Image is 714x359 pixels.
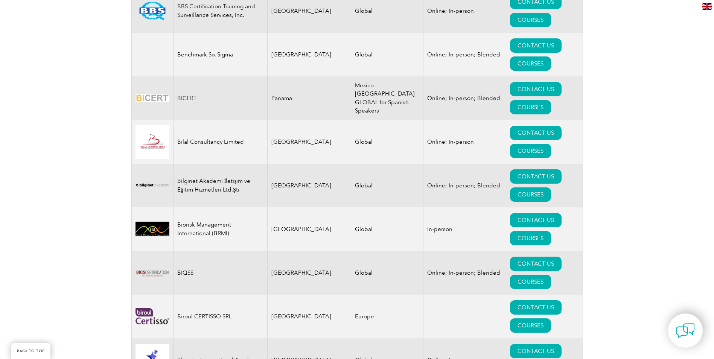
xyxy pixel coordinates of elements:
td: Online; In-person; Blended [423,76,506,120]
td: Mexico [GEOGRAPHIC_DATA] GLOBAL for Spanish Speakers [351,76,423,120]
td: Global [351,207,423,251]
a: COURSES [510,13,551,27]
img: contact-chat.png [676,321,695,340]
a: CONTACT US [510,82,562,96]
a: COURSES [510,100,551,114]
td: Bilal Consultancy Limited [173,120,267,164]
a: COURSES [510,231,551,245]
img: 2f91f213-be97-eb11-b1ac-00224815388c-logo.jpg [135,125,169,159]
a: CONTACT US [510,38,562,53]
img: 13dcf6a5-49c1-ed11-b597-0022481565fd-logo.png [135,256,169,290]
td: BICERT [173,76,267,120]
td: In-person [423,207,506,251]
td: Online; In-person [423,120,506,164]
a: CONTACT US [510,344,562,358]
img: 81a8cf56-15af-ea11-a812-000d3a79722d-logo.png [135,2,169,20]
td: [GEOGRAPHIC_DATA] [267,295,351,338]
img: 48480d59-8fd2-ef11-a72f-002248108aed-logo.png [135,308,169,324]
a: COURSES [510,318,551,333]
td: Biorisk Management International (BRMI) [173,207,267,251]
a: CONTACT US [510,213,562,227]
td: Global [351,164,423,207]
td: Biroul CERTISSO SRL [173,295,267,338]
a: COURSES [510,187,551,202]
img: a1985bb7-a6fe-eb11-94ef-002248181dbe-logo.png [135,176,169,195]
img: en [702,3,712,10]
td: Online; In-person; Blended [423,164,506,207]
td: Panama [267,76,351,120]
img: d424547b-a6e0-e911-a812-000d3a795b83-logo.png [135,89,169,107]
td: Online; In-person; Blended [423,33,506,76]
td: [GEOGRAPHIC_DATA] [267,164,351,207]
td: Europe [351,295,423,338]
a: CONTACT US [510,126,562,140]
td: Benchmark Six Sigma [173,33,267,76]
a: CONTACT US [510,300,562,315]
a: BACK TO TOP [11,343,50,359]
td: [GEOGRAPHIC_DATA] [267,33,351,76]
td: BIQSS [173,251,267,295]
a: CONTACT US [510,169,562,184]
td: Online; In-person; Blended [423,251,506,295]
a: COURSES [510,144,551,158]
td: [GEOGRAPHIC_DATA] [267,120,351,164]
td: Global [351,33,423,76]
td: [GEOGRAPHIC_DATA] [267,207,351,251]
td: Global [351,251,423,295]
td: [GEOGRAPHIC_DATA] [267,251,351,295]
td: Bilginet Akademi İletişim ve Eğitim Hizmetleri Ltd.Şti [173,164,267,207]
td: Global [351,120,423,164]
img: d01771b9-0638-ef11-a316-00224812a81c-logo.jpg [135,222,169,236]
a: COURSES [510,275,551,289]
a: COURSES [510,56,551,71]
a: CONTACT US [510,257,562,271]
